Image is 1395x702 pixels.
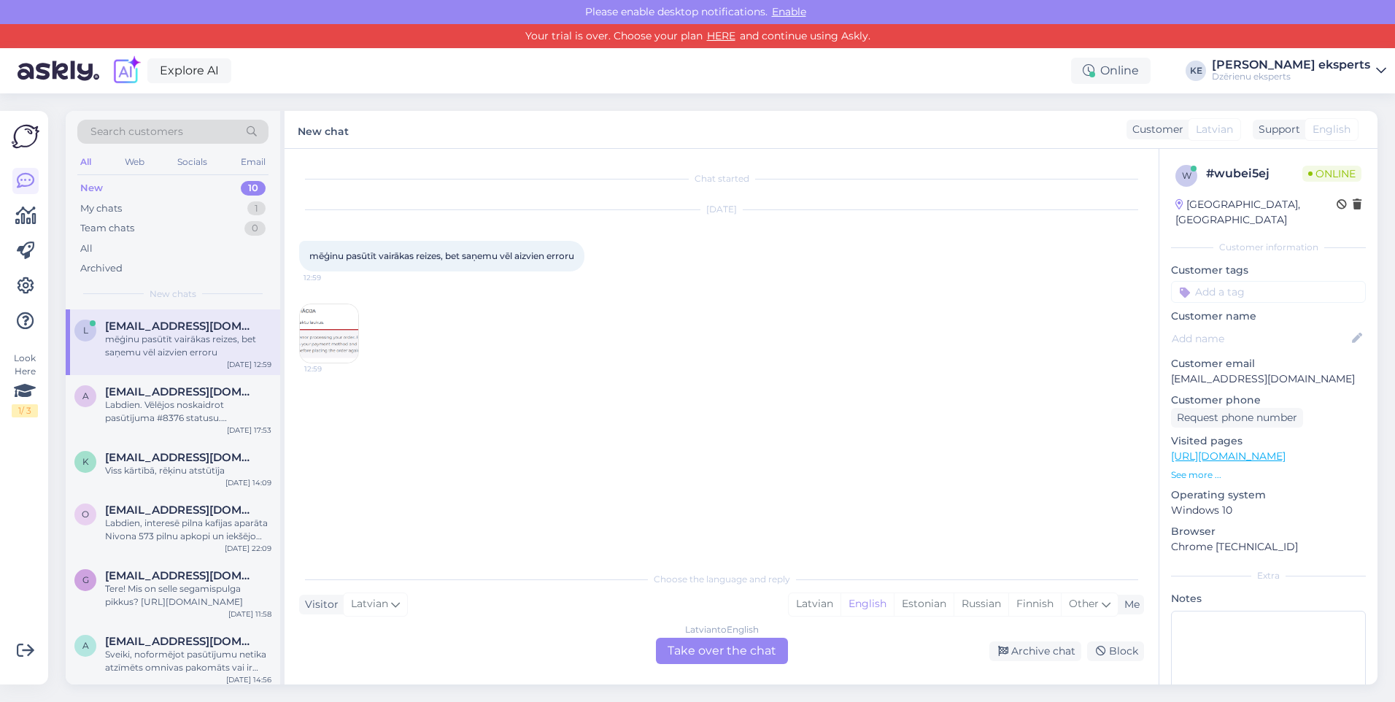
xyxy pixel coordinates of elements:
div: Archived [80,261,123,276]
div: Labdien. Vēlējos noskaidrot pasūtījuma #8376 statusu. [DEMOGRAPHIC_DATA] [DATE]. Kad varētu tikt ... [105,398,271,425]
img: Askly Logo [12,123,39,150]
p: Operating system [1171,487,1366,503]
span: liivaa1@gmail.com [105,320,257,333]
div: Latvian [789,593,841,615]
a: [PERSON_NAME] ekspertsDzērienu eksperts [1212,59,1386,82]
div: Extra [1171,569,1366,582]
div: Dzērienu eksperts [1212,71,1370,82]
span: 12:59 [304,272,358,283]
p: Chrome [TECHNICAL_ID] [1171,539,1366,555]
div: Team chats [80,221,134,236]
div: Support [1253,122,1300,137]
div: [DATE] 17:53 [227,425,271,436]
input: Add name [1172,331,1349,347]
div: # wubei5ej [1206,165,1302,182]
span: agitadreimane@gmail.com [105,635,257,648]
p: Browser [1171,524,1366,539]
span: New chats [150,288,196,301]
span: Online [1302,166,1361,182]
span: k [82,456,89,467]
p: Customer email [1171,356,1366,371]
div: Chat started [299,172,1144,185]
span: o [82,509,89,520]
img: Attachment [300,304,358,363]
div: Online [1071,58,1151,84]
div: [DATE] 12:59 [227,359,271,370]
span: mēģinu pasūtīt vairākas reizes, bet saņemu vēl aizvien erroru [309,250,574,261]
div: Archive chat [989,641,1081,661]
div: Choose the language and reply [299,573,1144,586]
div: Email [238,153,268,171]
div: English [841,593,894,615]
p: [EMAIL_ADDRESS][DOMAIN_NAME] [1171,371,1366,387]
div: Sveiki, noformējot pasūtījumu netika atzīmēts omnivas pakomāts vai ir iespēja piegādāt pasūtijumu... [105,648,271,674]
a: [URL][DOMAIN_NAME] [1171,450,1286,463]
span: Enable [768,5,811,18]
span: English [1313,122,1350,137]
span: Search customers [90,124,183,139]
input: Add a tag [1171,281,1366,303]
div: Web [122,153,147,171]
span: geitlin@collade.ee [105,569,257,582]
div: [DATE] 14:56 [226,674,271,685]
a: HERE [703,29,740,42]
span: a [82,640,89,651]
div: Labdien, interesē pilna kafijas aparāta Nivona 573 pilnu apkopi un iekšējo detaļu pārbaudi. Vai t... [105,517,271,543]
span: g [82,574,89,585]
div: Socials [174,153,210,171]
div: My chats [80,201,122,216]
div: 0 [244,221,266,236]
div: [DATE] 11:58 [228,609,271,620]
div: All [80,242,93,256]
span: l [83,325,88,336]
div: Me [1118,597,1140,612]
span: 12:59 [304,363,359,374]
p: Customer name [1171,309,1366,324]
span: Other [1069,597,1099,610]
div: mēģinu pasūtīt vairākas reizes, bet saņemu vēl aizvien erroru [105,333,271,359]
div: [DATE] 14:09 [225,477,271,488]
p: Windows 10 [1171,503,1366,518]
span: a [82,390,89,401]
span: Latvian [351,596,388,612]
div: Look Here [12,352,38,417]
div: All [77,153,94,171]
div: [PERSON_NAME] eksperts [1212,59,1370,71]
p: Visited pages [1171,433,1366,449]
div: [GEOGRAPHIC_DATA], [GEOGRAPHIC_DATA] [1175,197,1337,228]
div: [DATE] 22:09 [225,543,271,554]
div: Visitor [299,597,339,612]
div: Russian [954,593,1008,615]
div: New [80,181,103,196]
div: Latvian to English [685,623,759,636]
div: 1 / 3 [12,404,38,417]
div: Take over the chat [656,638,788,664]
p: Customer phone [1171,393,1366,408]
p: Notes [1171,591,1366,606]
div: Viss kārtībā, rēķinu atstūtīja [105,464,271,477]
div: Customer information [1171,241,1366,254]
div: [DATE] [299,203,1144,216]
p: See more ... [1171,468,1366,482]
a: Explore AI [147,58,231,83]
div: Tere! Mis on selle segamispulga pikkus? [URL][DOMAIN_NAME] [105,582,271,609]
div: KE [1186,61,1206,81]
p: Customer tags [1171,263,1366,278]
div: 1 [247,201,266,216]
img: explore-ai [111,55,142,86]
div: Customer [1127,122,1183,137]
span: klavuleni@inbox.lv [105,451,257,464]
span: w [1182,170,1191,181]
div: 10 [241,181,266,196]
div: Estonian [894,593,954,615]
label: New chat [298,120,349,139]
span: agnesekurcanova@gmail.com [105,385,257,398]
span: Latvian [1196,122,1233,137]
span: ototurks@gmail.com [105,504,257,517]
div: Block [1087,641,1144,661]
div: Finnish [1008,593,1061,615]
div: Request phone number [1171,408,1303,428]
